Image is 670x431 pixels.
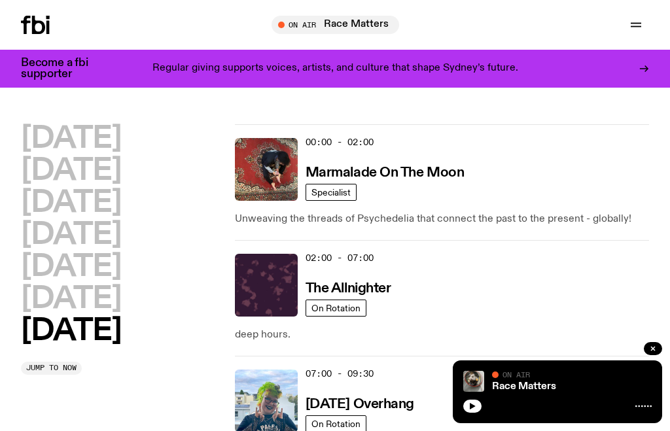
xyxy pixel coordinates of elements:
[306,136,374,148] span: 00:00 - 02:00
[306,300,366,317] a: On Rotation
[311,419,361,428] span: On Rotation
[492,381,556,392] a: Race Matters
[306,395,414,411] a: [DATE] Overhang
[21,220,121,250] button: [DATE]
[306,368,374,380] span: 07:00 - 09:30
[235,211,649,227] p: Unweaving the threads of Psychedelia that connect the past to the present - globally!
[306,166,465,180] h3: Marmalade On The Moon
[21,362,82,375] button: Jump to now
[26,364,77,371] span: Jump to now
[311,187,351,197] span: Specialist
[235,138,298,201] img: Tommy - Persian Rug
[306,184,357,201] a: Specialist
[21,156,121,186] button: [DATE]
[306,279,391,296] a: The Allnighter
[21,58,105,80] h3: Become a fbi supporter
[463,371,484,392] img: A photo of the Race Matters team taken in a rear view or "blindside" mirror. A bunch of people of...
[502,370,530,379] span: On Air
[21,317,121,346] button: [DATE]
[306,398,414,411] h3: [DATE] Overhang
[272,16,399,34] button: On AirRace Matters
[21,124,121,154] button: [DATE]
[311,303,361,313] span: On Rotation
[21,252,121,282] button: [DATE]
[21,284,121,314] button: [DATE]
[306,164,465,180] a: Marmalade On The Moon
[306,252,374,264] span: 02:00 - 07:00
[235,327,649,343] p: deep hours.
[21,188,121,218] button: [DATE]
[306,282,391,296] h3: The Allnighter
[152,63,518,75] p: Regular giving supports voices, artists, and culture that shape Sydney’s future.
